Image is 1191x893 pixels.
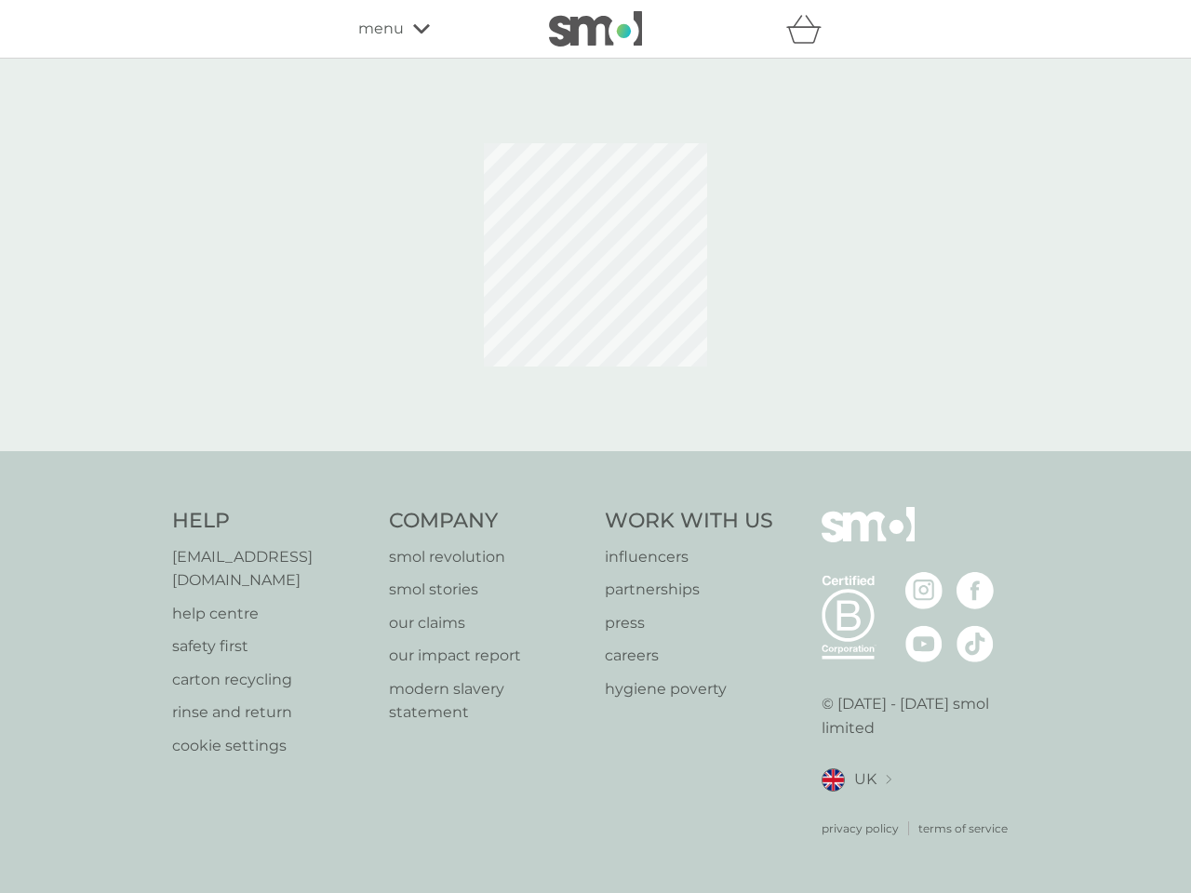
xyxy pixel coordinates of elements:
a: [EMAIL_ADDRESS][DOMAIN_NAME] [172,545,370,593]
a: our claims [389,611,587,635]
a: our impact report [389,644,587,668]
img: visit the smol Tiktok page [957,625,994,662]
h4: Help [172,507,370,536]
a: smol revolution [389,545,587,569]
a: privacy policy [822,820,899,837]
a: careers [605,644,773,668]
a: influencers [605,545,773,569]
span: UK [854,767,877,792]
a: hygiene poverty [605,677,773,701]
a: help centre [172,602,370,626]
img: visit the smol Youtube page [905,625,943,662]
div: basket [786,10,833,47]
span: menu [358,17,404,41]
h4: Work With Us [605,507,773,536]
p: © [DATE] - [DATE] smol limited [822,692,1020,740]
a: cookie settings [172,734,370,758]
img: smol [549,11,642,47]
a: safety first [172,634,370,659]
img: visit the smol Facebook page [957,572,994,609]
img: UK flag [822,768,845,792]
img: select a new location [886,775,891,785]
img: visit the smol Instagram page [905,572,943,609]
a: terms of service [918,820,1008,837]
a: press [605,611,773,635]
a: smol stories [389,578,587,602]
a: carton recycling [172,668,370,692]
a: rinse and return [172,700,370,725]
h4: Company [389,507,587,536]
a: partnerships [605,578,773,602]
img: smol [822,507,915,570]
a: modern slavery statement [389,677,587,725]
